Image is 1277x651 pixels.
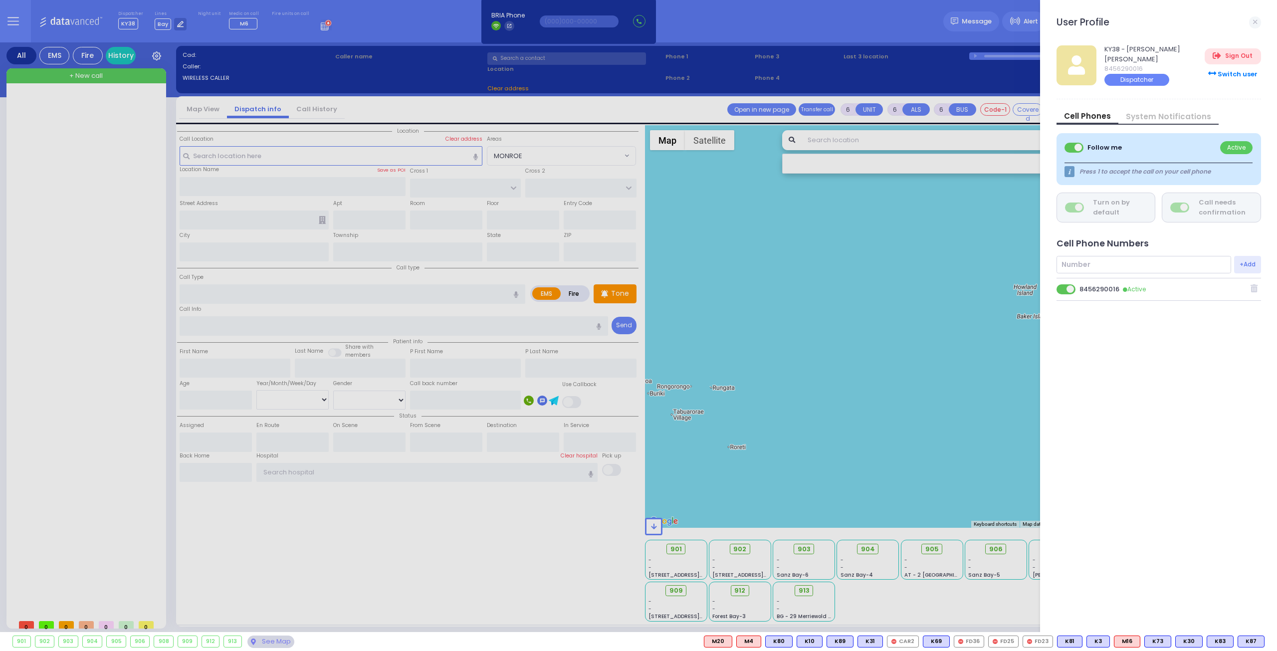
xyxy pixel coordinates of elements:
div: 904 [83,636,102,647]
div: BLS [827,636,853,648]
div: ALS [1114,636,1140,648]
div: BLS [765,636,793,648]
a: Sign Out [1205,48,1261,64]
div: 901 [13,636,30,647]
div: 913 [224,636,241,647]
small: Active [1123,285,1146,293]
div: BLS [797,636,823,648]
span: KY38 - [PERSON_NAME] [PERSON_NAME] [1104,44,1203,64]
div: 905 [107,636,126,647]
a: System Notifications [1118,111,1219,122]
div: See map [247,636,294,648]
div: 903 [59,636,78,647]
div: K31 [857,636,883,648]
div: FD23 [1023,636,1053,648]
div: 902 [35,636,54,647]
div: 912 [202,636,219,647]
div: BLS [1207,636,1234,648]
div: K30 [1175,636,1203,648]
div: CAR2 [887,636,919,648]
div: K80 [765,636,793,648]
div: BLS [1057,636,1082,648]
div: BLS [857,636,883,648]
img: red-radio-icon.svg [993,639,998,644]
h4: Cell Phone Numbers [1057,238,1149,249]
h3: User Profile [1057,16,1109,28]
div: K10 [797,636,823,648]
img: red-radio-icon.svg [958,639,963,644]
div: K69 [923,636,950,648]
div: BLS [1238,636,1265,648]
div: BLS [923,636,950,648]
span: 8456290016 [1104,64,1203,74]
a: KY38 - [PERSON_NAME] [PERSON_NAME] 8456290016 [1104,44,1203,74]
div: K89 [827,636,853,648]
input: Number [1057,256,1231,273]
div: 908 [154,636,173,647]
span: Press 1 to accept the call on your cell phone [1079,167,1211,176]
div: M4 [736,636,761,648]
img: red-radio-icon.svg [891,639,896,644]
div: ALS [704,636,732,648]
div: BLS [1144,636,1171,648]
div: FD25 [988,636,1019,648]
div: 909 [178,636,197,647]
div: Turn on by default [1093,198,1142,217]
div: K87 [1238,636,1265,648]
div: 8456290016 [1079,284,1146,294]
div: BLS [1175,636,1203,648]
div: BLS [1086,636,1110,648]
div: M20 [704,636,732,648]
div: K73 [1144,636,1171,648]
div: M16 [1114,636,1140,648]
div: ALS [736,636,761,648]
div: K83 [1207,636,1234,648]
div: K81 [1057,636,1082,648]
div: Call needs confirmation [1199,198,1253,217]
img: red-radio-icon.svg [1027,639,1032,644]
div: FD36 [954,636,984,648]
div: Active [1220,141,1253,155]
div: Switch user [1205,66,1261,82]
div: K3 [1086,636,1110,648]
div: Dispatcher [1104,74,1169,86]
button: +Add [1234,256,1261,273]
div: 906 [131,636,150,647]
a: Cell Phones [1057,111,1118,121]
div: Follow me [1087,143,1122,153]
